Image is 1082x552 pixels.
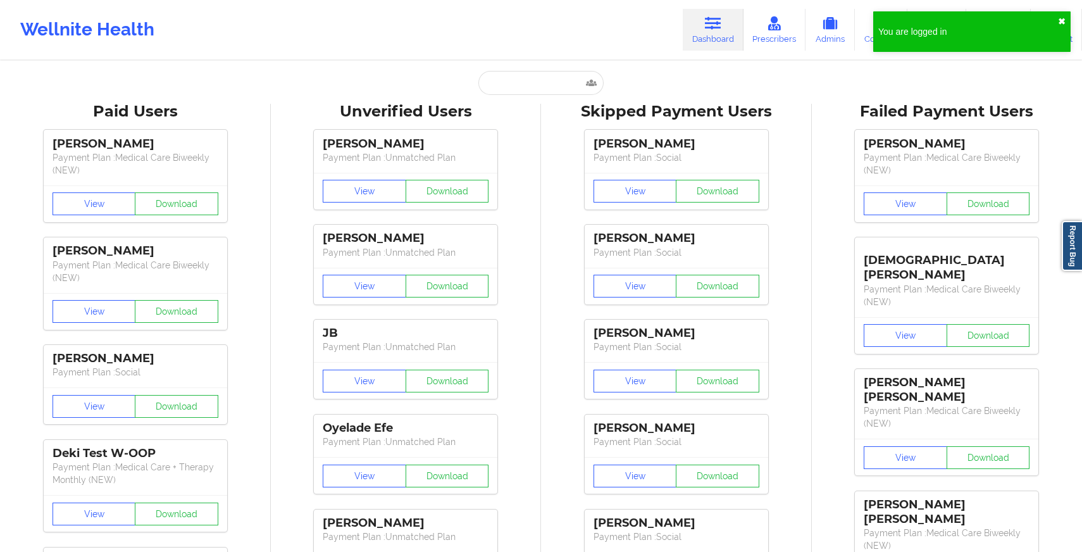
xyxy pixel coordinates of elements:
div: Oyelade Efe [323,421,488,436]
button: View [594,275,677,298]
button: View [53,395,136,418]
p: Payment Plan : Medical Care Biweekly (NEW) [864,283,1029,308]
p: Payment Plan : Unmatched Plan [323,151,488,164]
p: Payment Plan : Medical Care Biweekly (NEW) [53,151,218,177]
p: Payment Plan : Medical Care Biweekly (NEW) [864,151,1029,177]
button: View [323,180,406,203]
button: Download [947,446,1030,469]
button: View [53,192,136,215]
div: [PERSON_NAME] [323,231,488,246]
button: View [53,503,136,525]
div: Skipped Payment Users [550,102,803,122]
p: Payment Plan : Unmatched Plan [323,530,488,543]
button: Download [947,192,1030,215]
div: [DEMOGRAPHIC_DATA][PERSON_NAME] [864,244,1029,282]
button: View [864,446,947,469]
div: Failed Payment Users [821,102,1074,122]
button: Download [947,324,1030,347]
p: Payment Plan : Social [594,151,759,164]
p: Payment Plan : Social [594,436,759,448]
button: View [323,465,406,487]
button: Download [135,503,218,525]
p: Payment Plan : Social [594,246,759,259]
div: Deki Test W-OOP [53,446,218,461]
p: Payment Plan : Social [594,530,759,543]
a: Report Bug [1062,221,1082,271]
button: Download [406,275,489,298]
p: Payment Plan : Social [594,341,759,353]
button: Download [135,192,218,215]
div: [PERSON_NAME] [53,351,218,366]
button: View [594,180,677,203]
div: [PERSON_NAME] [594,516,759,530]
p: Payment Plan : Unmatched Plan [323,246,488,259]
div: JB [323,326,488,341]
button: close [1058,16,1066,27]
div: [PERSON_NAME] [PERSON_NAME] [864,375,1029,405]
div: [PERSON_NAME] [323,516,488,530]
button: Download [676,180,759,203]
div: [PERSON_NAME] [594,421,759,436]
p: Payment Plan : Medical Care Biweekly (NEW) [53,259,218,284]
button: Download [135,395,218,418]
div: [PERSON_NAME] [594,231,759,246]
div: [PERSON_NAME] [323,137,488,151]
p: Payment Plan : Social [53,366,218,379]
div: [PERSON_NAME] [594,326,759,341]
button: Download [676,370,759,392]
div: Unverified Users [280,102,533,122]
button: Download [406,180,489,203]
button: View [864,324,947,347]
a: Prescribers [743,9,806,51]
p: Payment Plan : Unmatched Plan [323,436,488,448]
a: Admins [805,9,855,51]
button: View [594,370,677,392]
button: View [323,275,406,298]
div: You are logged in [878,25,1058,38]
p: Payment Plan : Medical Care Biweekly (NEW) [864,405,1029,430]
div: [PERSON_NAME] [53,244,218,258]
button: View [323,370,406,392]
div: [PERSON_NAME] [PERSON_NAME] [864,498,1029,527]
button: Download [406,370,489,392]
div: [PERSON_NAME] [864,137,1029,151]
button: Download [676,275,759,298]
p: Payment Plan : Medical Care + Therapy Monthly (NEW) [53,461,218,486]
button: Download [676,465,759,487]
p: Payment Plan : Medical Care Biweekly (NEW) [864,527,1029,552]
p: Payment Plan : Unmatched Plan [323,341,488,353]
div: Paid Users [9,102,262,122]
button: View [53,300,136,323]
button: View [864,192,947,215]
button: View [594,465,677,487]
a: Coaches [855,9,907,51]
a: Dashboard [683,9,743,51]
div: [PERSON_NAME] [594,137,759,151]
button: Download [406,465,489,487]
button: Download [135,300,218,323]
div: [PERSON_NAME] [53,137,218,151]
